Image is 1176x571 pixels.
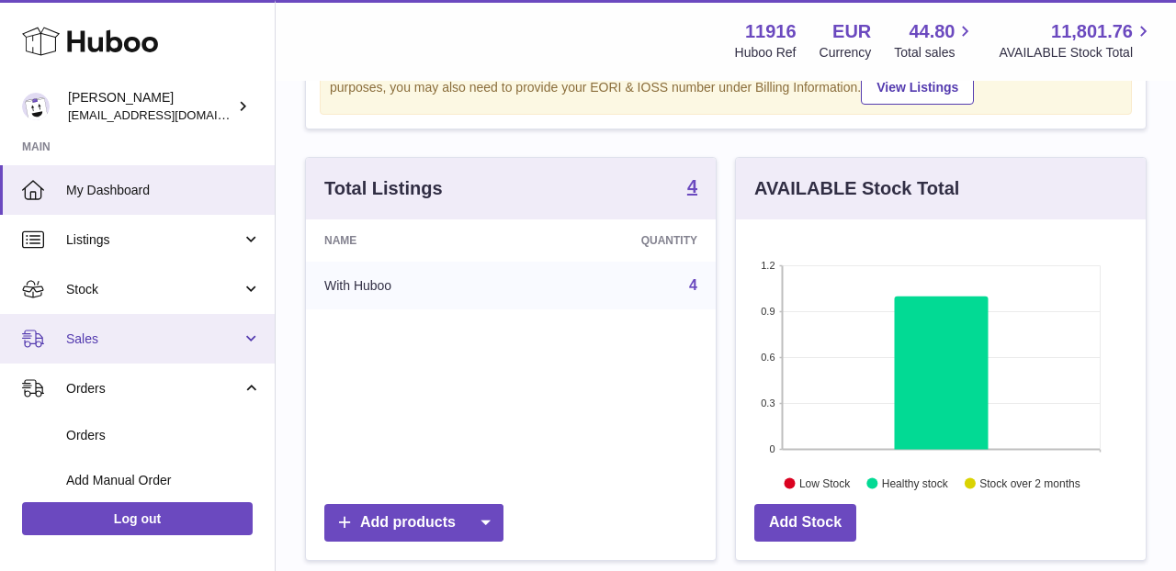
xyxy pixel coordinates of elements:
[761,352,775,363] text: 0.6
[66,182,261,199] span: My Dashboard
[979,476,1080,489] text: Stock over 2 months
[68,89,233,124] div: [PERSON_NAME]
[689,277,697,293] a: 4
[894,44,976,62] span: Total sales
[999,19,1154,62] a: 11,801.76 AVAILABLE Stock Total
[861,70,974,105] a: View Listings
[999,44,1154,62] span: AVAILABLE Stock Total
[66,231,242,249] span: Listings
[761,306,775,317] text: 0.9
[687,177,697,196] strong: 4
[22,502,253,535] a: Log out
[769,443,775,454] text: 0
[306,262,522,309] td: With Huboo
[66,427,261,444] span: Orders
[306,219,522,262] th: Name
[687,177,697,199] a: 4
[66,281,242,298] span: Stock
[820,44,872,62] div: Currency
[1051,19,1133,44] span: 11,801.76
[832,19,871,44] strong: EUR
[324,176,443,201] h3: Total Listings
[522,219,716,262] th: Quantity
[66,472,261,489] span: Add Manual Order
[761,260,775,271] text: 1.2
[745,19,797,44] strong: 11916
[735,44,797,62] div: Huboo Ref
[22,93,50,120] img: info@bananaleafsupplements.com
[324,504,503,542] a: Add products
[754,176,959,201] h3: AVAILABLE Stock Total
[799,476,851,489] text: Low Stock
[882,476,949,489] text: Healthy stock
[754,504,856,542] a: Add Stock
[66,330,242,348] span: Sales
[66,380,242,397] span: Orders
[909,19,955,44] span: 44.80
[68,107,270,122] span: [EMAIL_ADDRESS][DOMAIN_NAME]
[894,19,976,62] a: 44.80 Total sales
[761,397,775,409] text: 0.3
